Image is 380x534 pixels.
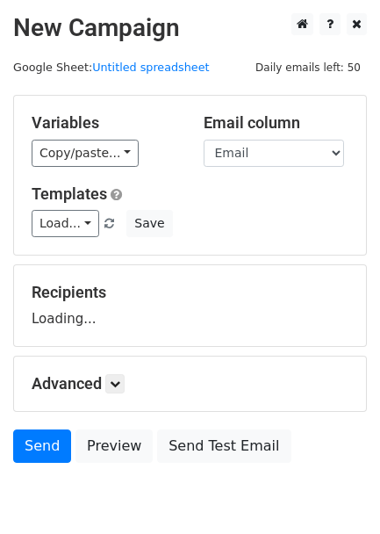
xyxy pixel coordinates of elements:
[204,113,349,133] h5: Email column
[32,113,177,133] h5: Variables
[32,210,99,237] a: Load...
[32,374,348,393] h5: Advanced
[126,210,172,237] button: Save
[249,58,367,77] span: Daily emails left: 50
[157,429,290,463] a: Send Test Email
[32,184,107,203] a: Templates
[32,283,348,302] h5: Recipients
[92,61,209,74] a: Untitled spreadsheet
[13,429,71,463] a: Send
[32,283,348,328] div: Loading...
[32,140,139,167] a: Copy/paste...
[13,13,367,43] h2: New Campaign
[249,61,367,74] a: Daily emails left: 50
[75,429,153,463] a: Preview
[13,61,210,74] small: Google Sheet:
